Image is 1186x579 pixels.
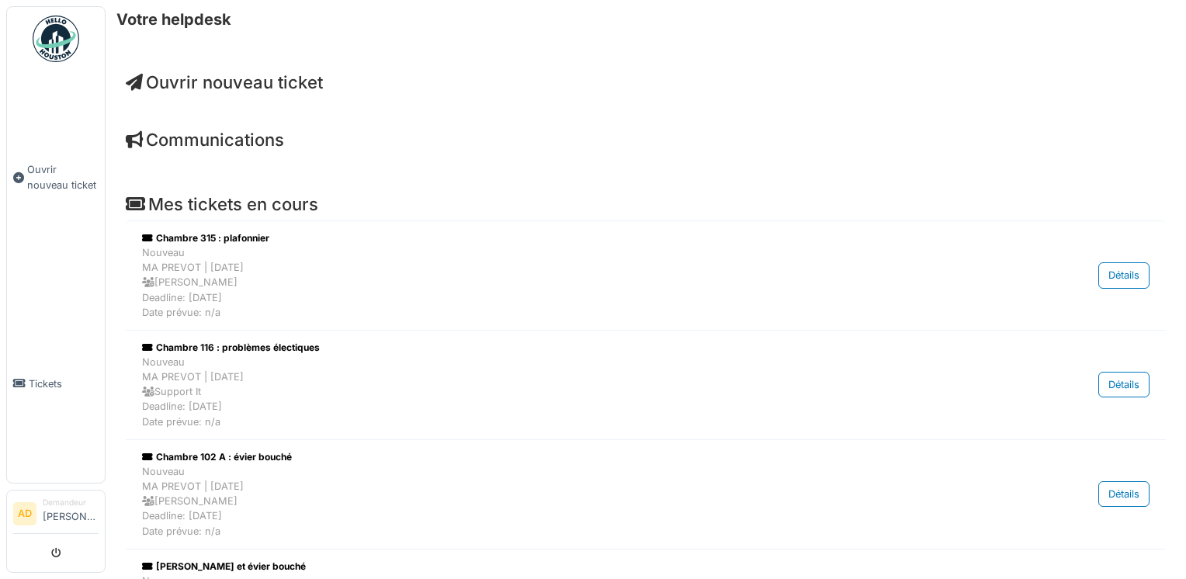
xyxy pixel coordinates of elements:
[33,16,79,62] img: Badge_color-CXgf-gQk.svg
[142,450,989,464] div: Chambre 102 A : évier bouché
[142,464,989,539] div: Nouveau MA PREVOT | [DATE] [PERSON_NAME] Deadline: [DATE] Date prévue: n/a
[7,284,105,483] a: Tickets
[142,245,989,320] div: Nouveau MA PREVOT | [DATE] [PERSON_NAME] Deadline: [DATE] Date prévue: n/a
[126,194,1166,214] h4: Mes tickets en cours
[142,560,989,574] div: [PERSON_NAME] et évier bouché
[29,376,99,391] span: Tickets
[1098,481,1150,507] div: Détails
[138,337,1153,433] a: Chambre 116 : problèmes électiques NouveauMA PREVOT | [DATE] Support ItDeadline: [DATE]Date prévu...
[126,72,323,92] a: Ouvrir nouveau ticket
[1098,262,1150,288] div: Détails
[126,130,1166,150] h4: Communications
[142,231,989,245] div: Chambre 315 : plafonnier
[7,71,105,284] a: Ouvrir nouveau ticket
[13,497,99,534] a: AD Demandeur[PERSON_NAME]
[43,497,99,508] div: Demandeur
[43,497,99,530] li: [PERSON_NAME]
[27,162,99,192] span: Ouvrir nouveau ticket
[13,502,36,525] li: AD
[138,227,1153,324] a: Chambre 315 : plafonnier NouveauMA PREVOT | [DATE] [PERSON_NAME]Deadline: [DATE]Date prévue: n/a ...
[138,446,1153,543] a: Chambre 102 A : évier bouché NouveauMA PREVOT | [DATE] [PERSON_NAME]Deadline: [DATE]Date prévue: ...
[142,341,989,355] div: Chambre 116 : problèmes électiques
[116,10,231,29] h6: Votre helpdesk
[1098,372,1150,397] div: Détails
[142,355,989,429] div: Nouveau MA PREVOT | [DATE] Support It Deadline: [DATE] Date prévue: n/a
